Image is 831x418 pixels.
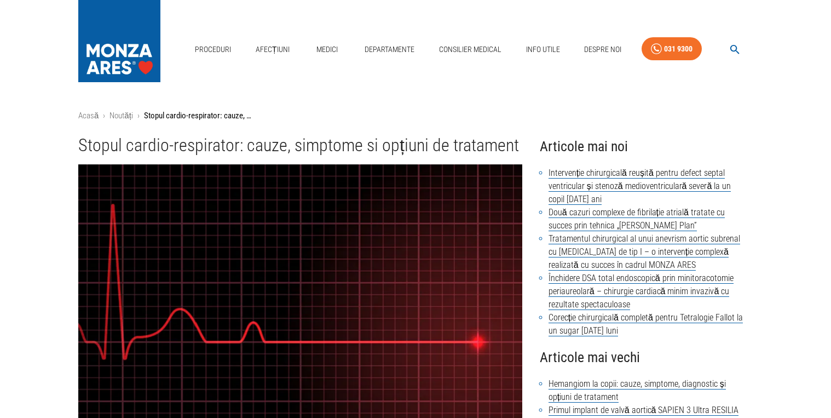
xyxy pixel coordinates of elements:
[360,38,419,61] a: Departamente
[522,38,564,61] a: Info Utile
[549,379,726,403] a: Hemangiom la copii: cauze, simptome, diagnostic și opțiuni de tratament
[309,38,344,61] a: Medici
[251,38,294,61] a: Afecțiuni
[549,168,731,205] a: Intervenție chirurgicală reușită pentru defect septal ventricular și stenoză medioventriculară se...
[540,346,753,369] h4: Articole mai vechi
[191,38,235,61] a: Proceduri
[435,38,506,61] a: Consilier Medical
[549,273,734,310] a: Închidere DSA total endoscopică prin minitoracotomie periaureolară – chirurgie cardiacă minim inv...
[642,37,702,61] a: 031 9300
[540,135,753,158] h4: Articole mai noi
[144,110,253,122] p: Stopul cardio-respirator: cauze, simptome si opțiuni de tratament
[78,111,99,121] a: Acasă
[549,312,743,336] a: Corecție chirurgicală completă pentru Tetralogie Fallot la un sugar [DATE] luni
[78,135,522,156] h1: Stopul cardio-respirator: cauze, simptome si opțiuni de tratament
[109,111,133,121] a: Noutăți
[103,110,105,122] li: ›
[78,110,753,122] nav: breadcrumb
[580,38,626,61] a: Despre Noi
[137,110,140,122] li: ›
[664,42,692,56] div: 031 9300
[549,233,740,271] a: Tratamentul chirurgical al unui anevrism aortic subrenal cu [MEDICAL_DATA] de tip I – o intervenț...
[549,207,725,231] a: Două cazuri complexe de fibrilație atrială tratate cu succes prin tehnica „[PERSON_NAME] Plan”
